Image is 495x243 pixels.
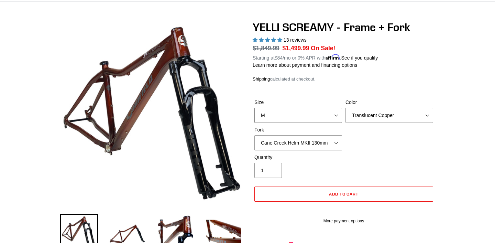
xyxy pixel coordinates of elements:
[341,55,378,61] a: See if you qualify - Learn more about Affirm Financing (opens in modal)
[253,21,435,34] h1: YELLI SCREAMY - Frame + Fork
[253,76,435,83] div: calculated at checkout.
[254,187,433,202] button: Add to cart
[253,37,284,43] span: 5.00 stars
[329,191,359,197] span: Add to cart
[253,62,357,68] a: Learn more about payment and financing options
[253,53,378,62] p: Starting at /mo or 0% APR with .
[254,126,342,134] label: Fork
[283,45,309,52] span: $1,499.99
[326,54,340,60] span: Affirm
[253,45,279,52] s: $1,849.99
[311,44,335,53] span: On Sale!
[254,154,342,161] label: Quantity
[254,99,342,106] label: Size
[345,99,433,106] label: Color
[253,76,270,82] a: Shipping
[275,55,283,61] span: $84
[284,37,307,43] span: 13 reviews
[254,218,433,224] a: More payment options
